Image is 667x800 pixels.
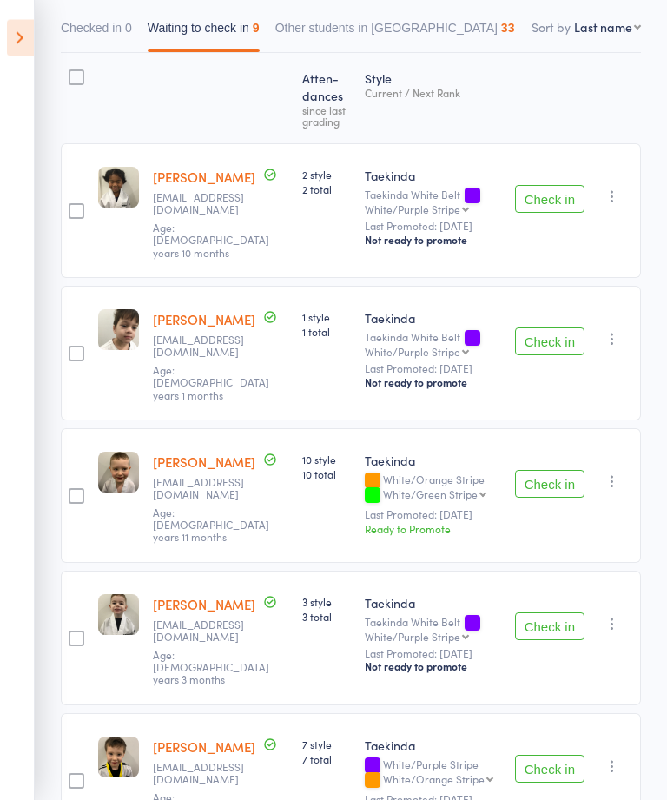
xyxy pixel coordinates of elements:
a: [PERSON_NAME] [153,738,255,757]
span: Age: [DEMOGRAPHIC_DATA] years 10 months [153,221,269,261]
span: 10 total [302,467,351,482]
button: Check in [515,186,584,214]
button: Check in [515,328,584,356]
small: Jennacoats2019@gmail.com [153,762,266,787]
label: Sort by [532,19,571,36]
div: White/Green Stripe [383,489,478,500]
div: Taekinda [365,168,500,185]
img: image1754692124.png [98,595,139,636]
a: [PERSON_NAME] [153,596,255,614]
div: White/Purple Stripe [365,631,460,643]
button: Checked in0 [61,13,132,53]
div: White/Purple Stripe [365,759,500,789]
a: [PERSON_NAME] [153,169,255,187]
div: Taekinda [365,453,500,470]
small: felisataguinod32@gmail.com [153,192,266,217]
img: image1755296786.png [98,310,139,351]
div: Not ready to promote [365,376,500,390]
div: White/Orange Stripe [365,474,500,504]
div: Taekinda White Belt [365,332,500,358]
span: 3 style [302,595,351,610]
span: 7 style [302,737,351,752]
img: image1730496689.png [98,453,139,493]
div: Current / Next Rank [365,88,500,99]
small: Last Promoted: [DATE] [365,221,500,233]
span: Age: [DEMOGRAPHIC_DATA] years 1 months [153,363,269,403]
div: Taekinda White Belt [365,189,500,215]
span: 1 total [302,325,351,340]
span: 2 total [302,182,351,197]
div: Not ready to promote [365,660,500,674]
span: 3 total [302,610,351,625]
div: Atten­dances [295,62,358,136]
div: Style [358,62,507,136]
small: Last Promoted: [DATE] [365,648,500,660]
small: Last Promoted: [DATE] [365,363,500,375]
button: Check in [515,613,584,641]
button: Check in [515,471,584,499]
div: White/Purple Stripe [365,347,460,358]
img: image1745620099.png [98,737,139,778]
div: Taekinda [365,737,500,755]
button: Waiting to check in9 [148,13,260,53]
span: 7 total [302,752,351,767]
button: Other students in [GEOGRAPHIC_DATA]33 [275,13,515,53]
small: claire.azzopardi@outlook.com.au [153,477,266,502]
span: 2 style [302,168,351,182]
span: 1 style [302,310,351,325]
small: rdbowman90@gmail.com [153,619,266,645]
div: Taekinda [365,595,500,612]
div: White/Purple Stripe [365,204,460,215]
span: Age: [DEMOGRAPHIC_DATA] years 11 months [153,506,269,545]
a: [PERSON_NAME] [153,453,255,472]
div: 0 [125,22,132,36]
div: 9 [253,22,260,36]
div: since last grading [302,105,351,128]
div: Not ready to promote [365,234,500,248]
div: Last name [574,19,632,36]
div: Taekinda [365,310,500,327]
a: [PERSON_NAME] [153,311,255,329]
div: Ready to Promote [365,522,500,537]
div: 33 [501,22,515,36]
span: Age: [DEMOGRAPHIC_DATA] years 3 months [153,648,269,688]
small: Last Promoted: [DATE] [365,509,500,521]
div: Taekinda White Belt [365,617,500,643]
div: White/Orange Stripe [383,774,485,785]
small: mahee.lansa@gmail.com [153,334,266,360]
button: Check in [515,756,584,783]
span: 10 style [302,453,351,467]
img: image1754692115.png [98,168,139,208]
